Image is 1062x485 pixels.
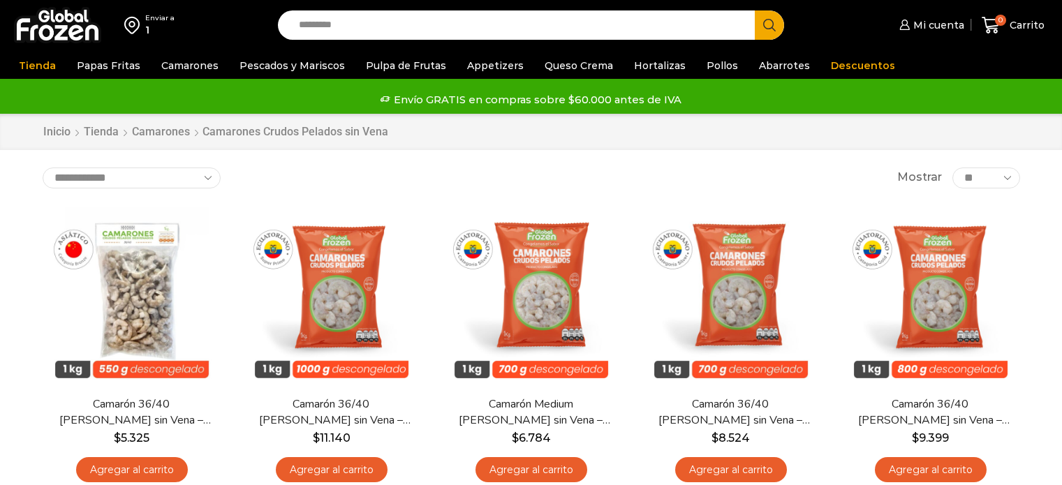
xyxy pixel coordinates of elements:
[202,125,388,138] h1: Camarones Crudos Pelados sin Vena
[512,431,519,445] span: $
[43,124,388,140] nav: Breadcrumb
[460,52,531,79] a: Appetizers
[752,52,817,79] a: Abarrotes
[70,52,147,79] a: Papas Fritas
[910,18,964,32] span: Mi cuenta
[627,52,693,79] a: Hortalizas
[114,431,149,445] bdi: 5.325
[233,52,352,79] a: Pescados y Mariscos
[276,457,388,483] a: Agregar al carrito: “Camarón 36/40 Crudo Pelado sin Vena - Super Prime - Caja 10 kg”
[131,124,191,140] a: Camarones
[251,396,411,428] a: Camarón 36/40 [PERSON_NAME] sin Vena – Super Prime – Caja 10 kg
[512,431,551,445] bdi: 6.784
[475,457,587,483] a: Agregar al carrito: “Camarón Medium Crudo Pelado sin Vena - Silver - Caja 10 kg”
[995,15,1006,26] span: 0
[124,13,145,37] img: address-field-icon.svg
[850,396,1010,428] a: Camarón 36/40 [PERSON_NAME] sin Vena – Gold – Caja 10 kg
[359,52,453,79] a: Pulpa de Frutas
[711,431,750,445] bdi: 8.524
[43,124,71,140] a: Inicio
[912,431,919,445] span: $
[650,396,811,428] a: Camarón 36/40 [PERSON_NAME] sin Vena – Silver – Caja 10 kg
[114,431,121,445] span: $
[978,9,1048,42] a: 0 Carrito
[145,23,175,37] div: 1
[711,431,718,445] span: $
[154,52,226,79] a: Camarones
[912,431,949,445] bdi: 9.399
[12,52,63,79] a: Tienda
[83,124,119,140] a: Tienda
[1006,18,1045,32] span: Carrito
[896,11,964,39] a: Mi cuenta
[875,457,987,483] a: Agregar al carrito: “Camarón 36/40 Crudo Pelado sin Vena - Gold - Caja 10 kg”
[897,170,942,186] span: Mostrar
[145,13,175,23] div: Enviar a
[313,431,320,445] span: $
[450,396,611,428] a: Camarón Medium [PERSON_NAME] sin Vena – Silver – Caja 10 kg
[43,167,221,188] select: Pedido de la tienda
[76,457,188,483] a: Agregar al carrito: “Camarón 36/40 Crudo Pelado sin Vena - Bronze - Caja 10 kg”
[538,52,620,79] a: Queso Crema
[313,431,351,445] bdi: 11.140
[700,52,745,79] a: Pollos
[755,10,784,40] button: Search button
[51,396,212,428] a: Camarón 36/40 [PERSON_NAME] sin Vena – Bronze – Caja 10 kg
[675,457,787,483] a: Agregar al carrito: “Camarón 36/40 Crudo Pelado sin Vena - Silver - Caja 10 kg”
[824,52,902,79] a: Descuentos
